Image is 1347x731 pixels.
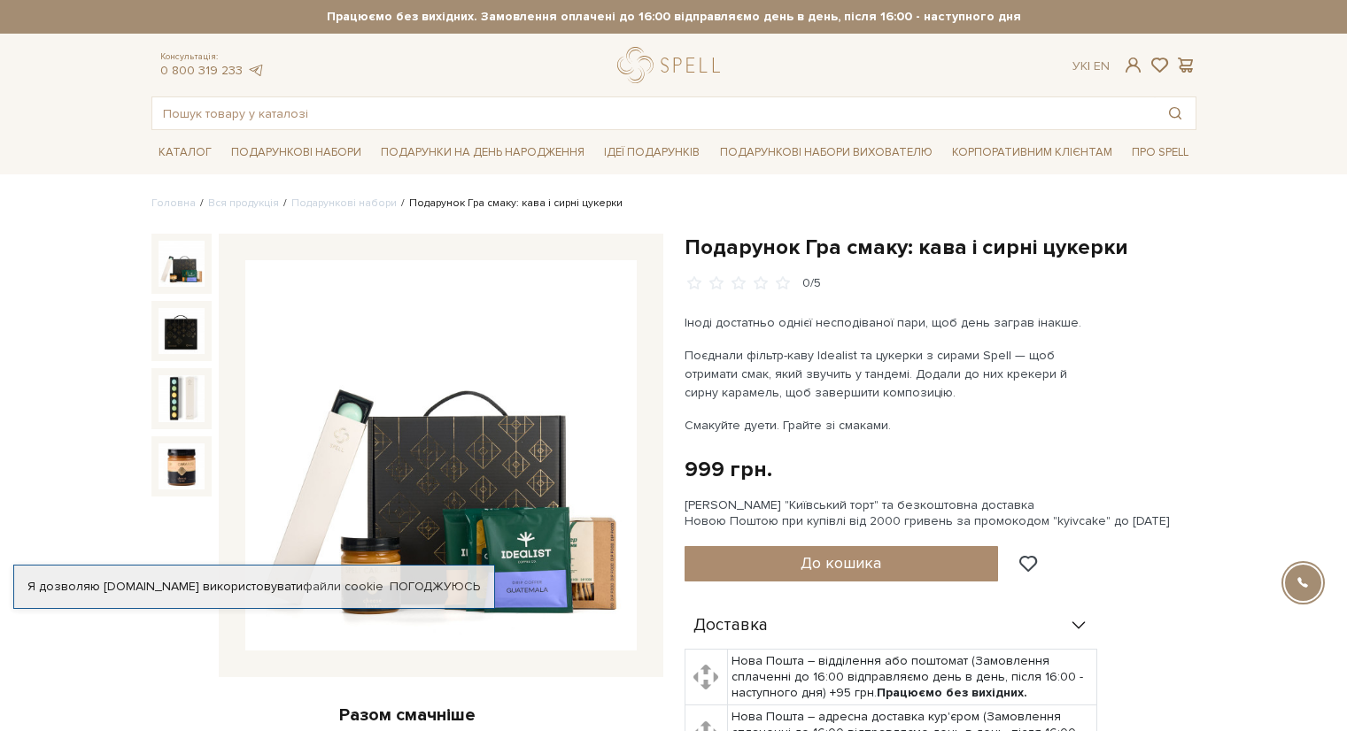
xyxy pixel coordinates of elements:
[693,618,768,634] span: Доставка
[224,139,368,166] a: Подарункові набори
[685,546,999,581] button: До кошика
[685,416,1100,435] p: Смакуйте дуети. Грайте зі смаками.
[159,375,205,421] img: Подарунок Гра смаку: кава і сирні цукерки
[374,139,592,166] a: Подарунки на День народження
[1072,58,1110,74] div: Ук
[713,137,940,167] a: Подарункові набори вихователю
[151,139,219,166] a: Каталог
[617,47,728,83] a: logo
[685,456,772,483] div: 999 грн.
[151,9,1196,25] strong: Працюємо без вихідних. Замовлення оплачені до 16:00 відправляємо день в день, після 16:00 - насту...
[303,579,383,594] a: файли cookie
[160,63,243,78] a: 0 800 319 233
[14,579,494,595] div: Я дозволяю [DOMAIN_NAME] використовувати
[597,139,707,166] a: Ідеї подарунків
[160,51,265,63] span: Консультація:
[945,137,1119,167] a: Корпоративним клієнтам
[151,704,663,727] div: Разом смачніше
[397,196,623,212] li: Подарунок Гра смаку: кава і сирні цукерки
[247,63,265,78] a: telegram
[727,649,1096,705] td: Нова Пошта – відділення або поштомат (Замовлення сплаченні до 16:00 відправляємо день в день, піс...
[291,196,397,210] a: Подарункові набори
[159,443,205,489] img: Подарунок Гра смаку: кава і сирні цукерки
[159,241,205,287] img: Подарунок Гра смаку: кава і сирні цукерки
[245,260,637,651] img: Подарунок Гра смаку: кава і сирні цукерки
[152,97,1155,129] input: Пошук товару у каталозі
[1088,58,1090,73] span: |
[802,275,821,292] div: 0/5
[801,553,881,573] span: До кошика
[877,685,1027,700] b: Працюємо без вихідних.
[685,313,1100,332] p: Іноді достатньо однієї несподіваної пари, щоб день заграв інакше.
[151,196,196,210] a: Головна
[208,196,279,210] a: Вся продукція
[1155,97,1196,129] button: Пошук товару у каталозі
[685,497,1196,529] div: [PERSON_NAME] "Київський торт" та безкоштовна доставка Новою Поштою при купівлі від 2000 гривень ...
[1094,58,1110,73] a: En
[685,346,1100,402] p: Поєднали фільтр-каву Idealist та цукерки з сирами Spell — щоб отримати смак, який звучить у танде...
[1125,139,1196,166] a: Про Spell
[390,579,480,595] a: Погоджуюсь
[685,234,1196,261] h1: Подарунок Гра смаку: кава і сирні цукерки
[159,308,205,354] img: Подарунок Гра смаку: кава і сирні цукерки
